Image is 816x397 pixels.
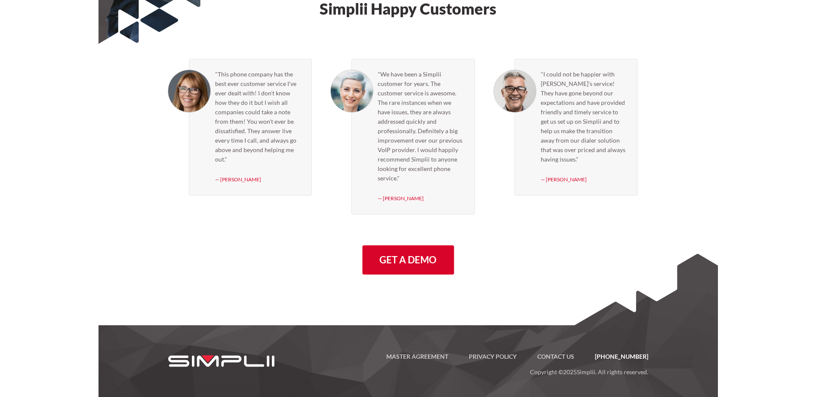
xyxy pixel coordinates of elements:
[215,174,302,185] div: — [PERSON_NAME]
[459,351,527,362] a: Privacy Policy
[378,70,464,183] blockquote: "We have been a Simplii customer for years. The customer service is awesome. The rare instances w...
[290,362,648,377] p: Copyright © Simplii. All rights reserved.
[362,245,454,275] a: Get a Demo
[541,70,627,164] blockquote: "I could not be happier with [PERSON_NAME]'s service! They have gone beyond our expectations and ...
[563,368,577,376] span: 2025
[541,174,627,185] div: — [PERSON_NAME]
[585,351,648,362] a: [PHONE_NUMBER]
[527,351,585,362] a: Contact US
[215,70,302,164] blockquote: "This phone company has the best ever customer service I've ever dealt with! I don't know how the...
[378,193,464,204] div: — [PERSON_NAME]
[160,1,656,16] h2: Simplii Happy Customers
[376,351,459,362] a: Master Agreement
